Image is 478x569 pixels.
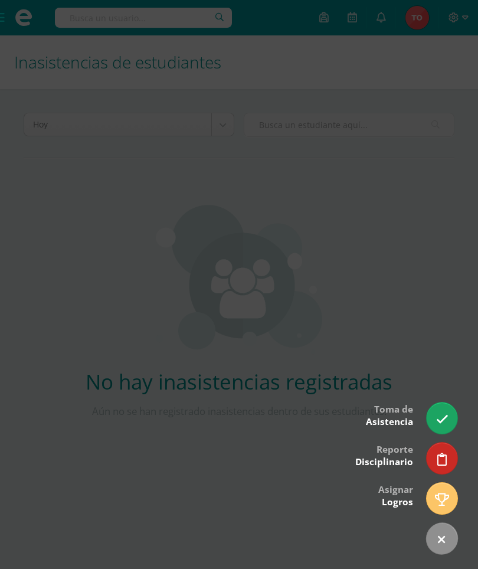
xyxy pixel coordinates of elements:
span: Logros [382,496,413,508]
span: Asistencia [366,416,413,428]
div: Reporte [355,436,413,474]
span: Disciplinario [355,456,413,468]
div: Toma de [366,395,413,434]
div: Asignar [378,476,413,514]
